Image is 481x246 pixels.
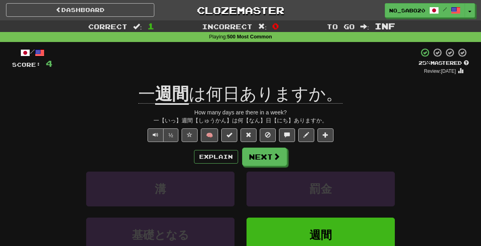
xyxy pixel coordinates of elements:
[375,21,395,31] span: Inf
[46,58,53,68] span: 4
[317,128,333,142] button: Add to collection (alt+a)
[240,128,257,142] button: Reset to 0% Mastered (alt+r)
[201,128,218,142] button: 🧠
[155,183,166,195] span: 溝
[148,21,154,31] span: 1
[163,128,178,142] button: ½
[6,3,154,17] a: Dashboard
[247,172,395,206] button: 罰金
[202,22,253,30] span: Incorrect
[385,3,465,18] a: No_Sabo20 /
[88,22,127,30] span: Correct
[418,60,469,67] div: Mastered
[418,60,430,66] span: 25 %
[298,128,314,142] button: Edit sentence (alt+d)
[279,128,295,142] button: Discuss sentence (alt+u)
[189,84,343,104] span: は何日ありますか。
[443,6,447,12] span: /
[242,148,287,166] button: Next
[309,183,332,195] span: 罰金
[227,34,272,40] strong: 500 Most Common
[272,21,279,31] span: 0
[309,229,332,241] span: 週間
[260,128,276,142] button: Ignore sentence (alt+i)
[132,229,189,241] span: 基礎となる
[133,23,142,30] span: :
[360,23,369,30] span: :
[138,84,155,104] span: 一
[146,128,178,142] div: Text-to-speech controls
[194,150,238,164] button: Explain
[258,23,267,30] span: :
[12,116,469,124] div: 一【いっ】週間【しゅうかん】は何【なん】日【にち】ありますか。
[12,61,41,68] span: Score:
[221,128,237,142] button: Set this sentence to 100% Mastered (alt+m)
[12,108,469,116] div: How many days are there in a week?
[424,68,456,74] small: Review: [DATE]
[327,22,355,30] span: To go
[148,128,164,142] button: Play sentence audio (ctl+space)
[389,7,425,14] span: No_Sabo20
[12,48,53,58] div: /
[155,84,189,105] u: 週間
[86,172,234,206] button: 溝
[166,3,315,17] a: Clozemaster
[182,128,198,142] button: Favorite sentence (alt+f)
